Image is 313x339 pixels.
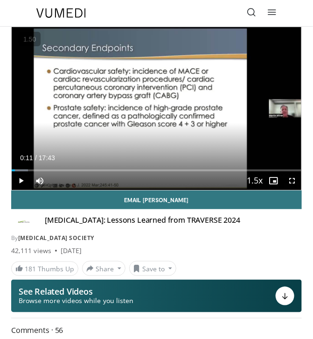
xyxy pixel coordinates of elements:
[45,215,240,230] h4: [MEDICAL_DATA]: Lessons Learned from TRAVERSE 2024
[12,169,301,171] div: Progress Bar
[264,171,283,190] button: Enable picture-in-picture mode
[18,234,94,242] a: [MEDICAL_DATA] Society
[11,324,302,336] span: Comments 56
[11,246,51,255] span: 42,111 views
[19,287,133,296] p: See Related Videos
[30,171,49,190] button: Mute
[12,27,301,190] video-js: Video Player
[19,296,133,305] span: Browse more videos while you listen
[12,171,30,190] button: Play
[61,246,82,255] div: [DATE]
[82,261,125,276] button: Share
[39,154,55,162] span: 17:43
[11,215,37,230] img: Androgen Society
[11,191,302,209] a: Email [PERSON_NAME]
[129,261,177,276] button: Save to
[20,154,33,162] span: 0:11
[245,171,264,190] button: Playback Rate
[283,171,301,190] button: Fullscreen
[35,154,37,162] span: /
[25,264,36,273] span: 181
[11,234,302,242] div: By
[11,280,302,312] button: See Related Videos Browse more videos while you listen
[36,8,86,18] img: VuMedi Logo
[11,261,78,276] a: 181 Thumbs Up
